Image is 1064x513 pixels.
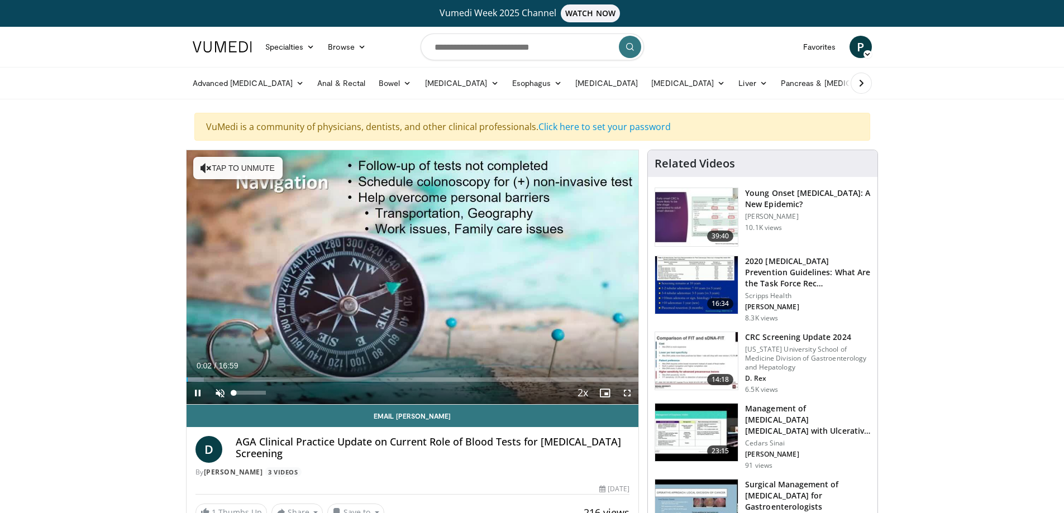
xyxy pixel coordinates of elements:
[707,298,734,309] span: 16:34
[505,72,569,94] a: Esophagus
[745,256,871,289] h3: 2020 [MEDICAL_DATA] Prevention Guidelines: What Are the Task Force Rec…
[745,303,871,311] p: [PERSON_NAME]
[193,157,283,179] button: Tap to unmute
[707,231,734,242] span: 39:40
[193,41,252,52] img: VuMedi Logo
[418,72,505,94] a: [MEDICAL_DATA]
[745,374,871,383] p: D. Rex
[197,361,212,370] span: 0:02
[599,484,629,494] div: [DATE]
[561,4,620,22] span: WATCH NOW
[745,439,871,448] p: Cedars Sinai
[655,256,871,323] a: 16:34 2020 [MEDICAL_DATA] Prevention Guidelines: What Are the Task Force Rec… Scripps Health [PER...
[311,72,372,94] a: Anal & Rectal
[850,36,872,58] a: P
[236,436,630,460] h4: AGA Clinical Practice Update on Current Role of Blood Tests for [MEDICAL_DATA] Screening
[745,403,871,437] h3: Management of [MEDICAL_DATA] [MEDICAL_DATA] with Ulcerative [MEDICAL_DATA]
[259,36,322,58] a: Specialties
[745,385,778,394] p: 6.5K views
[214,361,217,370] span: /
[195,467,630,477] div: By
[616,382,638,404] button: Fullscreen
[194,113,870,141] div: VuMedi is a community of physicians, dentists, and other clinical professionals.
[745,188,871,210] h3: Young Onset [MEDICAL_DATA]: A New Epidemic?
[372,72,418,94] a: Bowel
[569,72,645,94] a: [MEDICAL_DATA]
[745,345,871,372] p: [US_STATE] University School of Medicine Division of Gastroenterology and Hepatology
[187,382,209,404] button: Pause
[655,157,735,170] h4: Related Videos
[204,467,263,477] a: [PERSON_NAME]
[194,4,870,22] a: Vumedi Week 2025 ChannelWATCH NOW
[594,382,616,404] button: Enable picture-in-picture mode
[234,391,266,395] div: Volume Level
[707,374,734,385] span: 14:18
[538,121,671,133] a: Click here to set your password
[265,467,302,477] a: 3 Videos
[655,403,871,470] a: 23:15 Management of [MEDICAL_DATA] [MEDICAL_DATA] with Ulcerative [MEDICAL_DATA] Cedars Sinai [PE...
[655,188,871,247] a: 39:40 Young Onset [MEDICAL_DATA]: A New Epidemic? [PERSON_NAME] 10.1K views
[187,377,639,382] div: Progress Bar
[745,314,778,323] p: 8.3K views
[655,188,738,246] img: b23cd043-23fa-4b3f-b698-90acdd47bf2e.150x105_q85_crop-smart_upscale.jpg
[655,332,871,394] a: 14:18 CRC Screening Update 2024 [US_STATE] University School of Medicine Division of Gastroentero...
[732,72,774,94] a: Liver
[655,332,738,390] img: 91500494-a7c6-4302-a3df-6280f031e251.150x105_q85_crop-smart_upscale.jpg
[745,291,871,300] p: Scripps Health
[745,479,871,512] h3: Surgical Management of [MEDICAL_DATA] for Gastroenterologists
[745,223,782,232] p: 10.1K views
[571,382,594,404] button: Playback Rate
[774,72,905,94] a: Pancreas & [MEDICAL_DATA]
[187,150,639,405] video-js: Video Player
[209,382,231,404] button: Unmute
[218,361,238,370] span: 16:59
[745,450,871,459] p: [PERSON_NAME]
[796,36,843,58] a: Favorites
[655,256,738,314] img: 1ac37fbe-7b52-4c81-8c6c-a0dd688d0102.150x105_q85_crop-smart_upscale.jpg
[655,404,738,462] img: 5fe88c0f-9f33-4433-ade1-79b064a0283b.150x105_q85_crop-smart_upscale.jpg
[186,72,311,94] a: Advanced [MEDICAL_DATA]
[645,72,732,94] a: [MEDICAL_DATA]
[745,332,871,343] h3: CRC Screening Update 2024
[195,436,222,463] a: D
[187,405,639,427] a: Email [PERSON_NAME]
[745,212,871,221] p: [PERSON_NAME]
[421,33,644,60] input: Search topics, interventions
[707,445,734,457] span: 23:15
[321,36,373,58] a: Browse
[745,461,772,470] p: 91 views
